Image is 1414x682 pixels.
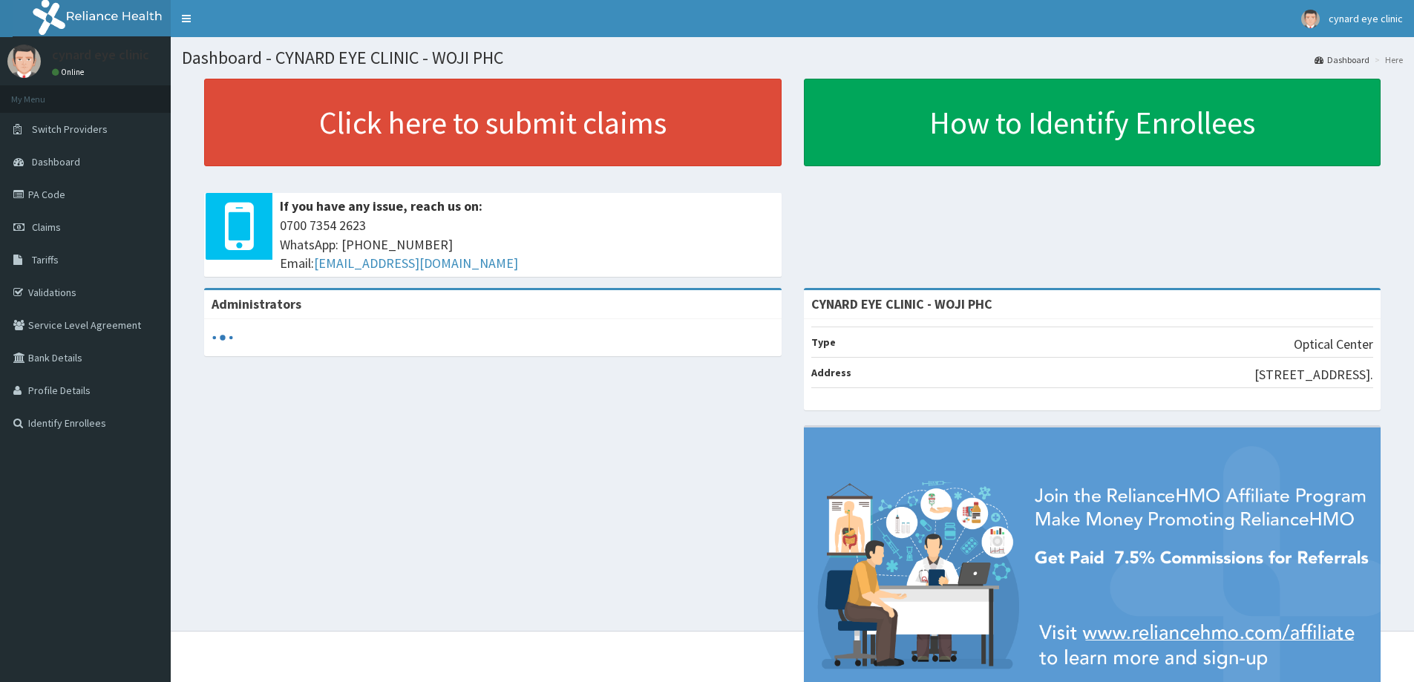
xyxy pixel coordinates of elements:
[1254,365,1373,384] p: [STREET_ADDRESS].
[32,220,61,234] span: Claims
[804,79,1381,166] a: How to Identify Enrollees
[52,67,88,77] a: Online
[280,197,482,214] b: If you have any issue, reach us on:
[1315,53,1369,66] a: Dashboard
[314,255,518,272] a: [EMAIL_ADDRESS][DOMAIN_NAME]
[280,216,774,273] span: 0700 7354 2623 WhatsApp: [PHONE_NUMBER] Email:
[32,155,80,168] span: Dashboard
[204,79,782,166] a: Click here to submit claims
[32,122,108,136] span: Switch Providers
[1329,12,1403,25] span: cynard eye clinic
[811,335,836,349] b: Type
[1371,53,1403,66] li: Here
[7,45,41,78] img: User Image
[212,295,301,312] b: Administrators
[52,48,149,62] p: cynard eye clinic
[1301,10,1320,28] img: User Image
[212,327,234,349] svg: audio-loading
[182,48,1403,68] h1: Dashboard - CYNARD EYE CLINIC - WOJI PHC
[811,295,992,312] strong: CYNARD EYE CLINIC - WOJI PHC
[32,253,59,266] span: Tariffs
[1294,335,1373,354] p: Optical Center
[811,366,851,379] b: Address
